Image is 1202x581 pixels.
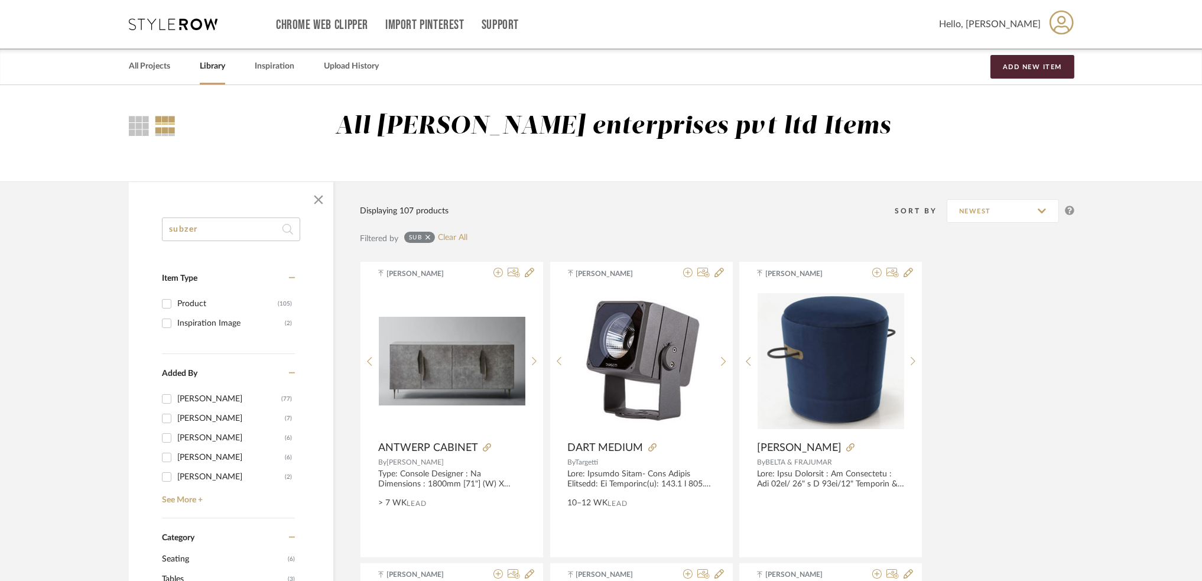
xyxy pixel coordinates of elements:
span: DART MEDIUM [568,442,644,455]
span: [PERSON_NAME] [386,268,461,279]
span: Seating [162,549,285,569]
a: See More + [159,486,295,505]
div: Sort By [895,205,947,217]
span: [PERSON_NAME] [576,569,651,580]
span: Lead [608,499,628,508]
div: (77) [281,390,292,408]
div: (7) [285,409,292,428]
div: [PERSON_NAME] [177,409,285,428]
div: [PERSON_NAME] [177,390,281,408]
span: Item Type [162,274,197,283]
span: [PERSON_NAME] [576,268,651,279]
div: Inspiration Image [177,314,285,333]
div: (6) [285,448,292,467]
div: Lore: Ipsumdo Sitam- Cons Adipis Elitsedd: Ei Temporinc(u): 143.1 l 805.0 e D721ma Aliquaeni & Ad... [568,469,715,489]
div: Filtered by [360,232,398,245]
img: DART MEDIUM [573,287,710,435]
span: [PERSON_NAME] [386,569,461,580]
div: Lore: Ipsu Dolorsit : Am Consectetu : Adi 02el/ 26" s D 93ei/12" Temporin & Utlabore: Etdolo Magn... [757,469,904,489]
a: Library [200,59,225,74]
a: Inspiration [255,59,294,74]
div: Displaying 107 products [360,205,449,218]
div: [PERSON_NAME] [177,448,285,467]
button: Close [307,188,330,212]
a: Chrome Web Clipper [276,20,368,30]
div: All [PERSON_NAME] enterprises pvt ltd Items [335,112,891,142]
div: (105) [278,294,292,313]
span: > 7 WK [378,497,407,509]
span: By [568,459,576,466]
div: [PERSON_NAME] [177,468,285,486]
a: All Projects [129,59,170,74]
a: Clear All [438,233,467,243]
span: [PERSON_NAME] [765,268,840,279]
span: ANTWERP CABINET [378,442,478,455]
a: Import Pinterest [385,20,464,30]
span: Added By [162,369,197,378]
span: [PERSON_NAME] [386,459,444,466]
span: Lead [407,499,427,508]
div: Product [177,294,278,313]
div: (6) [285,429,292,447]
span: By [378,459,386,466]
input: Search within 107 results [162,218,300,241]
span: By [757,459,765,466]
span: BELTA & FRAJUMAR [765,459,832,466]
button: Add New Item [990,55,1074,79]
span: 10–12 WK [568,497,608,509]
span: [PERSON_NAME] [757,442,842,455]
img: KIRO Pouf [758,293,904,429]
div: Type: Console Designer : Na Dimensions : 1800mm [71"] (W) X 475mm [18.5"] (D) X 800mm [31.5"] (H)... [378,469,525,489]
span: Targetti [576,459,599,466]
div: sub [409,233,423,241]
div: (2) [285,314,292,333]
div: (2) [285,468,292,486]
a: Support [482,20,519,30]
span: Category [162,533,194,543]
span: (6) [288,550,295,569]
span: Hello, [PERSON_NAME] [939,17,1041,31]
img: ANTWERP CABINET [379,317,525,406]
a: Upload History [324,59,379,74]
span: [PERSON_NAME] [765,569,840,580]
div: [PERSON_NAME] [177,429,285,447]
